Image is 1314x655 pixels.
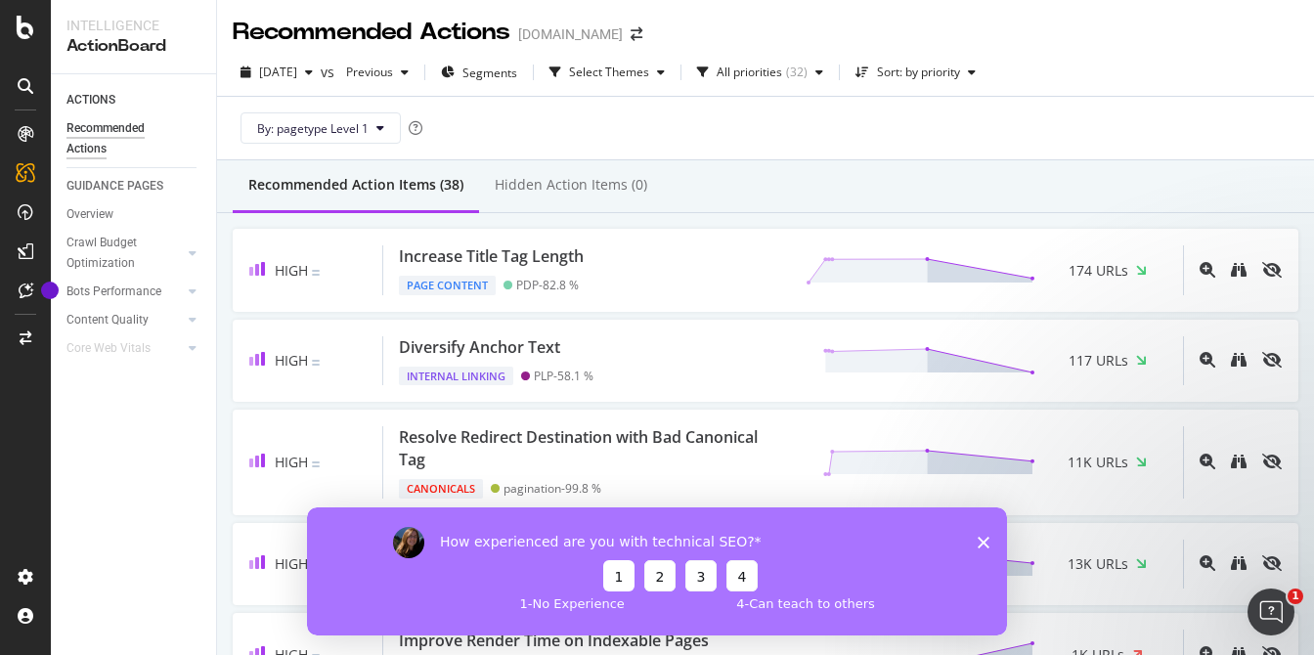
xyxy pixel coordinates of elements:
[1262,555,1282,571] div: eye-slash
[66,118,202,159] a: Recommended Actions
[307,507,1007,635] iframe: Survey by Laura from Botify
[1231,351,1247,370] a: binoculars
[66,90,115,110] div: ACTIONS
[1231,352,1247,368] div: binoculars
[248,175,463,195] div: Recommended Action Items (38)
[312,461,320,467] img: Equal
[495,175,647,195] div: Hidden Action Items (0)
[399,276,496,295] div: Page Content
[66,233,183,274] a: Crawl Budget Optimization
[1231,262,1247,278] div: binoculars
[66,35,200,58] div: ActionBoard
[233,16,510,49] div: Recommended Actions
[399,245,584,268] div: Increase Title Tag Length
[462,65,517,81] span: Segments
[66,204,202,225] a: Overview
[1262,262,1282,278] div: eye-slash
[66,338,151,359] div: Core Web Vitals
[241,112,401,144] button: By: pagetype Level 1
[1200,454,1215,469] div: magnifying-glass-plus
[1200,555,1215,571] div: magnifying-glass-plus
[877,66,960,78] div: Sort: by priority
[312,360,320,366] img: Equal
[259,64,297,80] span: 2025 Aug. 1st
[66,233,169,274] div: Crawl Budget Optimization
[1262,352,1282,368] div: eye-slash
[338,57,416,88] button: Previous
[569,66,649,78] div: Select Themes
[41,282,59,299] div: Tooltip anchor
[66,176,163,196] div: GUIDANCE PAGES
[321,63,338,82] span: vs
[399,479,483,499] div: Canonicals
[233,57,321,88] button: [DATE]
[1231,555,1247,571] div: binoculars
[338,64,393,80] span: Previous
[1068,453,1128,472] span: 11K URLs
[1262,454,1282,469] div: eye-slash
[1069,351,1128,371] span: 117 URLs
[689,57,831,88] button: All priorities(32)
[516,278,579,292] div: PDP - 82.8 %
[66,176,202,196] a: GUIDANCE PAGES
[1069,261,1128,281] span: 174 URLs
[66,16,200,35] div: Intelligence
[1231,554,1247,573] a: binoculars
[66,90,202,110] a: ACTIONS
[631,27,642,41] div: arrow-right-arrow-left
[534,369,593,383] div: PLP - 58.1 %
[399,426,782,471] div: Resolve Redirect Destination with Bad Canonical Tag
[66,310,183,330] a: Content Quality
[1200,352,1215,368] div: magnifying-glass-plus
[1231,261,1247,280] a: binoculars
[275,351,308,370] span: High
[275,554,308,573] span: High
[433,57,525,88] button: Segments
[275,261,308,280] span: High
[275,453,308,471] span: High
[518,24,623,44] div: [DOMAIN_NAME]
[399,367,513,386] div: Internal Linking
[66,282,161,302] div: Bots Performance
[1248,589,1294,635] iframe: Intercom live chat
[257,120,369,137] span: By: pagetype Level 1
[66,204,113,225] div: Overview
[848,57,984,88] button: Sort: by priority
[717,66,782,78] div: All priorities
[504,481,601,496] div: pagination - 99.8 %
[66,338,183,359] a: Core Web Vitals
[542,57,673,88] button: Select Themes
[1200,262,1215,278] div: magnifying-glass-plus
[786,66,808,78] div: ( 32 )
[399,336,560,359] div: Diversify Anchor Text
[1231,453,1247,471] a: binoculars
[66,310,149,330] div: Content Quality
[1288,589,1303,604] span: 1
[312,270,320,276] img: Equal
[1231,454,1247,469] div: binoculars
[66,118,184,159] div: Recommended Actions
[399,630,709,652] div: Improve Render Time on Indexable Pages
[66,282,183,302] a: Bots Performance
[1068,554,1128,574] span: 13K URLs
